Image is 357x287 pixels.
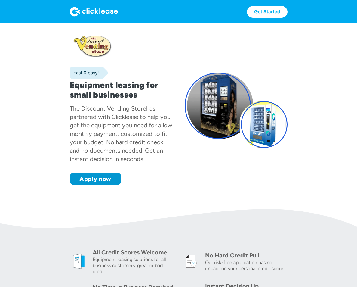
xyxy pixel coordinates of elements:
[70,105,172,163] div: has partnered with Clicklease to help you get the equipment you need for a low monthly payment, c...
[70,173,121,185] a: Apply now
[182,252,200,270] img: credit icon
[247,6,288,18] a: Get Started
[205,251,288,260] div: No Hard Credit Pull
[93,248,175,257] div: All Credit Scores Welcome
[205,260,288,272] div: Our risk-free application has no impact on your personal credit score.
[70,7,118,17] img: Logo
[93,257,175,275] div: Equipment leasing solutions for all business customers, great or bad credit.
[70,252,88,270] img: welcome icon
[70,80,173,99] h1: Equipment leasing for small businesses
[70,70,99,76] div: Fast & easy!
[70,105,146,112] div: The Discount Vending Store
